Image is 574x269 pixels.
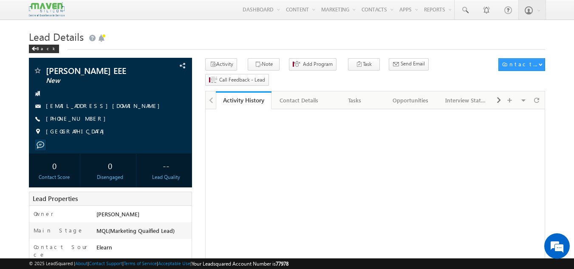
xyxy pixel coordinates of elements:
[29,45,59,53] div: Back
[34,227,84,234] label: Main Stage
[334,95,375,105] div: Tasks
[205,74,269,86] button: Call Feedback - Lead
[389,58,429,71] button: Send Email
[142,158,189,173] div: --
[498,58,545,71] button: Contact Actions
[445,95,486,105] div: Interview Status
[31,173,78,181] div: Contact Score
[34,210,54,218] label: Owner
[219,76,265,84] span: Call Feedback - Lead
[33,194,78,203] span: Lead Properties
[438,91,494,109] a: Interview Status
[46,127,108,136] span: [GEOGRAPHIC_DATA]
[87,158,134,173] div: 0
[502,60,538,68] div: Contact Actions
[205,58,237,71] button: Activity
[46,102,164,109] a: [EMAIL_ADDRESS][DOMAIN_NAME]
[278,95,320,105] div: Contact Details
[276,261,288,267] span: 77978
[29,260,288,268] span: © 2025 LeadSquared | | | | |
[142,173,189,181] div: Lead Quality
[303,60,333,68] span: Add Program
[390,95,431,105] div: Opportunities
[124,261,157,266] a: Terms of Service
[94,243,192,255] div: Elearn
[29,44,63,51] a: Back
[46,76,147,85] span: New
[158,261,190,266] a: Acceptable Use
[31,158,78,173] div: 0
[87,173,134,181] div: Disengaged
[327,91,383,109] a: Tasks
[222,96,265,104] div: Activity History
[383,91,438,109] a: Opportunities
[34,243,88,258] label: Contact Source
[75,261,88,266] a: About
[94,227,192,238] div: MQL(Marketing Quaified Lead)
[29,30,84,43] span: Lead Details
[192,261,288,267] span: Your Leadsquared Account Number is
[96,210,139,218] span: [PERSON_NAME]
[348,58,380,71] button: Task
[216,91,271,109] a: Activity History
[89,261,122,266] a: Contact Support
[289,58,336,71] button: Add Program
[29,2,65,17] img: Custom Logo
[46,115,110,123] span: [PHONE_NUMBER]
[248,58,280,71] button: Note
[271,91,327,109] a: Contact Details
[46,66,147,75] span: [PERSON_NAME] EEE
[401,60,425,68] span: Send Email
